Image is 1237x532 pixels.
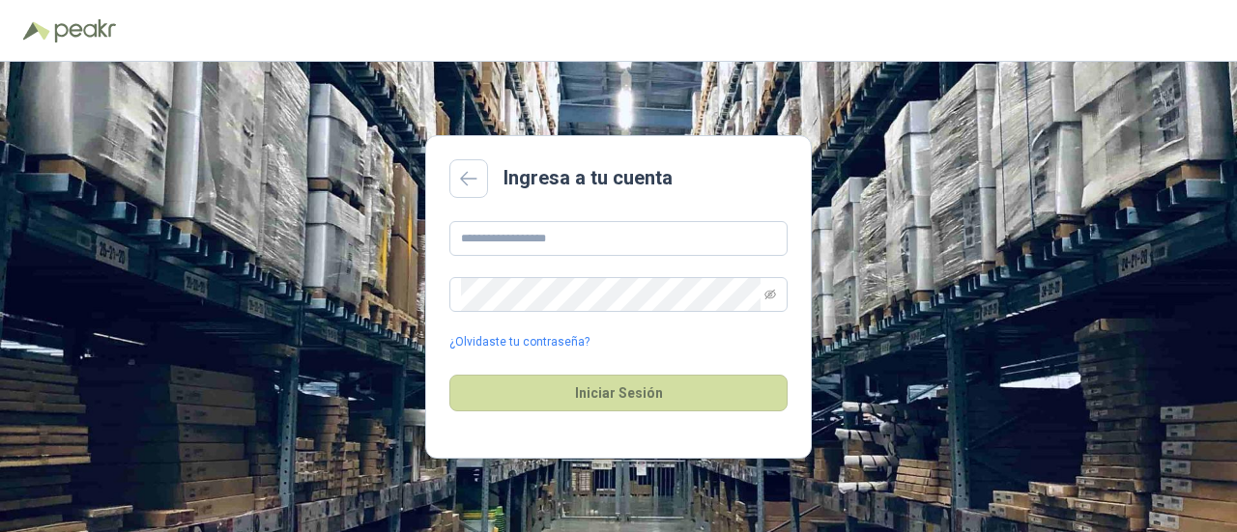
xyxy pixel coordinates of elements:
h2: Ingresa a tu cuenta [503,163,673,193]
img: Logo [23,21,50,41]
span: eye-invisible [764,289,776,300]
img: Peakr [54,19,116,42]
button: Iniciar Sesión [449,375,788,411]
a: ¿Olvidaste tu contraseña? [449,333,590,351]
